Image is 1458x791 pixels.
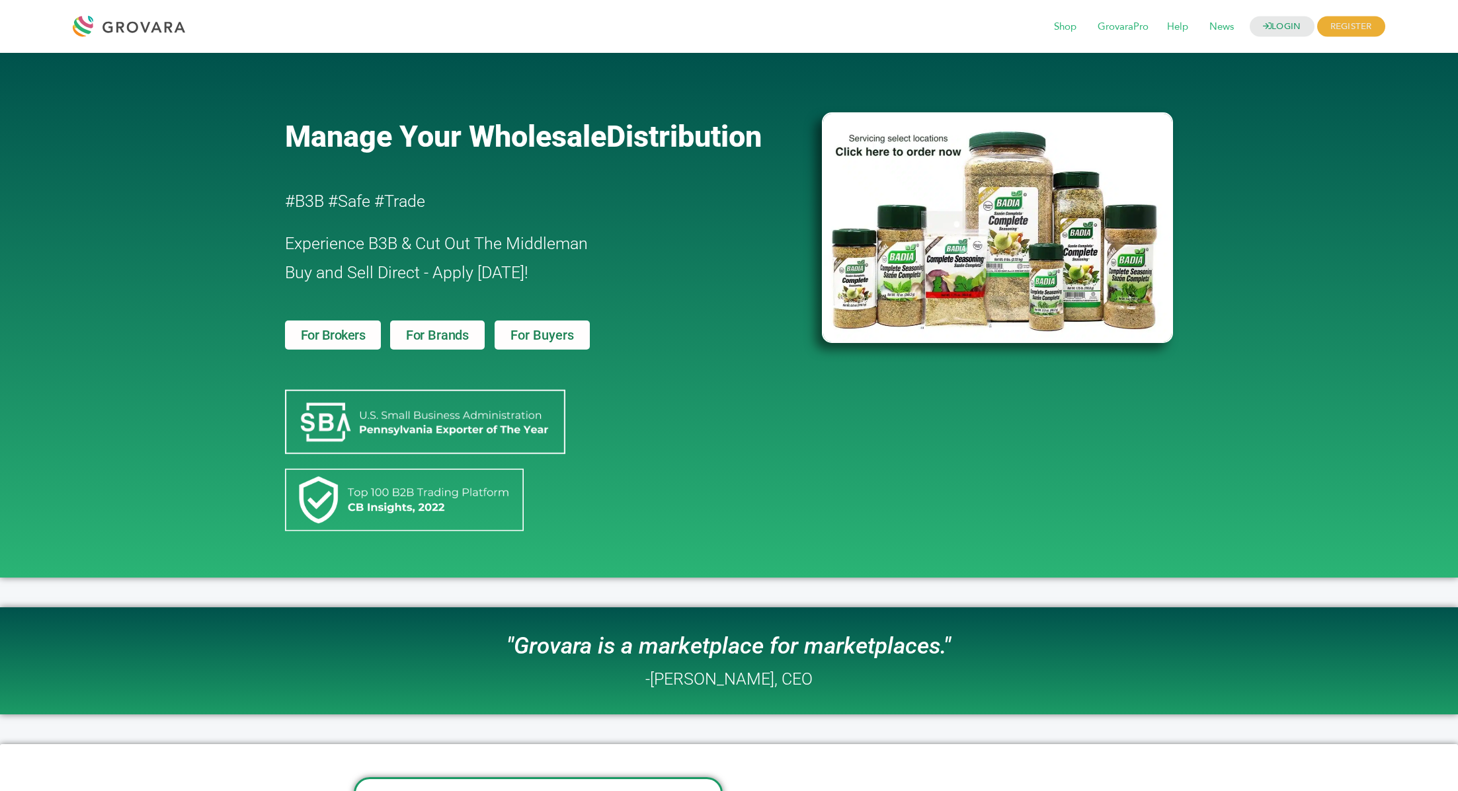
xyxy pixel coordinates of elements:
a: News [1200,20,1243,34]
a: For Brokers [285,320,382,350]
span: Manage Your Wholesale [285,119,606,154]
a: Manage Your WholesaleDistribution [285,119,801,154]
span: Buy and Sell Direct - Apply [DATE]! [285,263,528,282]
span: REGISTER [1317,17,1385,37]
a: For Brands [390,320,485,350]
span: Distribution [606,119,762,154]
a: GrovaraPro [1088,20,1158,34]
span: News [1200,15,1243,40]
i: "Grovara is a marketplace for marketplaces." [506,632,951,659]
a: For Buyers [495,320,590,350]
h2: #B3B #Safe #Trade [285,187,747,216]
span: GrovaraPro [1088,15,1158,40]
span: Help [1158,15,1197,40]
a: Shop [1045,20,1086,34]
a: Help [1158,20,1197,34]
span: Shop [1045,15,1086,40]
h2: -[PERSON_NAME], CEO [645,671,813,687]
a: LOGIN [1250,17,1315,37]
span: For Buyers [510,328,574,342]
span: For Brokers [301,328,366,342]
span: Experience B3B & Cut Out The Middleman [285,234,588,253]
span: For Brands [406,328,469,342]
